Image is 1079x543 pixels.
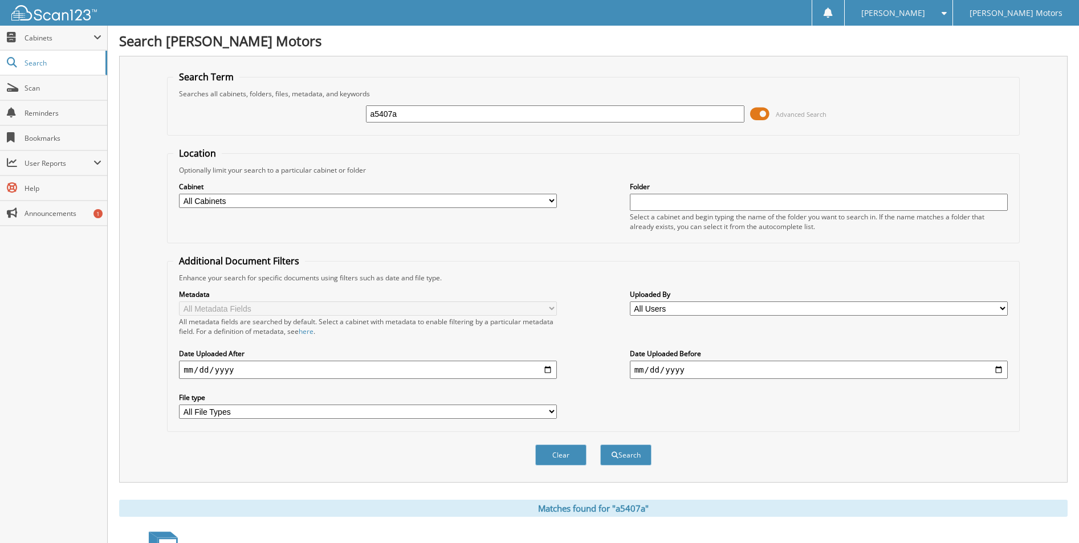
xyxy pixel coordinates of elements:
legend: Additional Document Filters [173,255,305,267]
span: User Reports [25,158,93,168]
input: start [179,361,557,379]
label: Cabinet [179,182,557,191]
span: Search [25,58,100,68]
div: Enhance your search for specific documents using filters such as date and file type. [173,273,1013,283]
span: Scan [25,83,101,93]
div: All metadata fields are searched by default. Select a cabinet with metadata to enable filtering b... [179,317,557,336]
button: Clear [535,444,587,466]
a: here [299,326,313,336]
span: Announcements [25,209,101,218]
legend: Location [173,147,222,160]
h1: Search [PERSON_NAME] Motors [119,31,1068,50]
div: Searches all cabinets, folders, files, metadata, and keywords [173,89,1013,99]
div: Matches found for "a5407a" [119,500,1068,517]
label: File type [179,393,557,402]
div: Select a cabinet and begin typing the name of the folder you want to search in. If the name match... [630,212,1008,231]
label: Date Uploaded After [179,349,557,358]
label: Uploaded By [630,289,1008,299]
div: 1 [93,209,103,218]
label: Metadata [179,289,557,299]
legend: Search Term [173,71,239,83]
span: [PERSON_NAME] [861,10,925,17]
input: end [630,361,1008,379]
label: Date Uploaded Before [630,349,1008,358]
label: Folder [630,182,1008,191]
span: Cabinets [25,33,93,43]
img: scan123-logo-white.svg [11,5,97,21]
span: Bookmarks [25,133,101,143]
div: Optionally limit your search to a particular cabinet or folder [173,165,1013,175]
span: Advanced Search [776,110,826,119]
button: Search [600,444,652,466]
span: Reminders [25,108,101,118]
span: [PERSON_NAME] Motors [970,10,1062,17]
span: Help [25,183,101,193]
